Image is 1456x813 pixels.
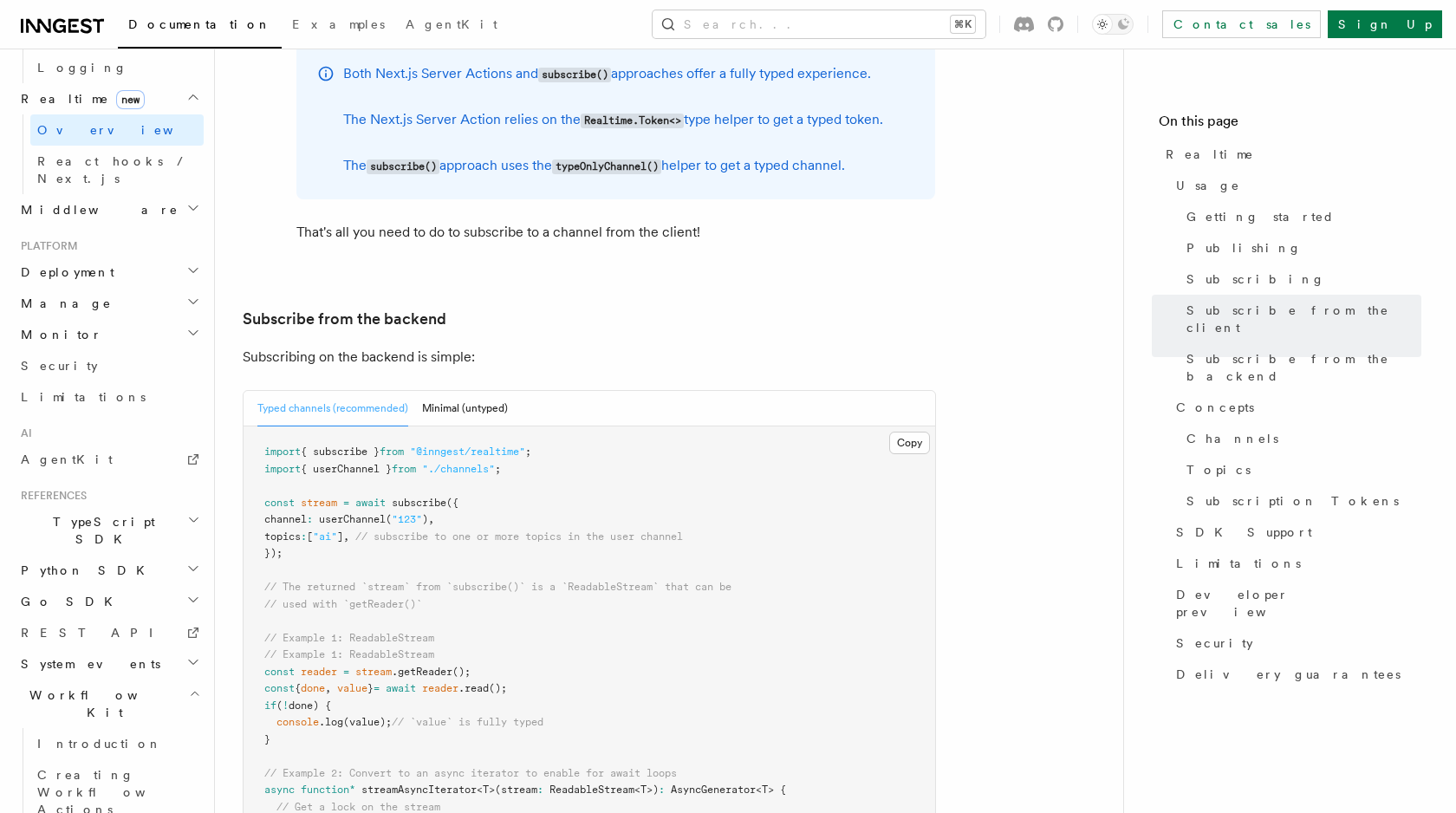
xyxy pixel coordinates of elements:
span: : [307,513,313,525]
span: Overview [37,123,216,137]
a: Introduction [30,728,204,759]
span: Introduction [37,737,162,751]
span: ] [337,530,343,543]
a: Subscribe from the backend [243,307,446,331]
code: subscribe() [538,68,611,82]
span: Monitor [14,326,102,343]
span: { [295,682,301,694]
span: , [325,682,331,694]
span: Subscribe from the client [1186,302,1421,336]
button: Monitor [14,319,204,350]
button: Middleware [14,194,204,225]
span: (value); [343,716,392,728]
a: Delivery guarantees [1169,659,1421,690]
span: await [386,682,416,694]
span: = [343,497,349,509]
span: import [264,446,301,458]
button: Python SDK [14,555,204,586]
span: Delivery guarantees [1176,666,1401,683]
span: Subscription Tokens [1186,492,1399,510]
button: Copy [889,432,930,454]
a: Logging [30,52,204,83]
span: } [367,682,374,694]
span: // The returned `stream` from `subscribe()` is a `ReadableStream` that can be [264,581,731,593]
span: AI [14,426,32,440]
span: streamAsyncIterator [361,784,477,796]
span: Subscribing [1186,270,1325,288]
span: < [634,784,640,796]
p: That's all you need to do to subscribe to a channel from the client! [296,220,935,244]
span: : [301,530,307,543]
span: new [116,90,145,109]
span: .log [319,716,343,728]
a: Realtime [1159,139,1421,170]
span: // subscribe to one or more topics in the user channel [355,530,683,543]
span: Limitations [1176,555,1301,572]
span: subscribe [392,497,446,509]
a: Usage [1169,170,1421,201]
p: Both Next.js Server Actions and approaches offer a fully typed experience. [343,62,883,87]
span: Documentation [128,17,271,31]
a: React hooks / Next.js [30,146,204,194]
button: Deployment [14,257,204,288]
span: >) [647,784,659,796]
span: = [374,682,380,694]
span: : [659,784,665,796]
a: Developer preview [1169,579,1421,628]
span: ) [422,513,428,525]
code: subscribe() [367,159,439,174]
span: Security [1176,634,1253,652]
span: (); [452,666,471,678]
a: AgentKit [14,444,204,475]
span: T [640,784,647,796]
button: Realtimenew [14,83,204,114]
span: ( [276,699,283,712]
span: const [264,682,295,694]
span: ; [525,446,531,458]
a: Channels [1180,423,1421,454]
span: [ [307,530,313,543]
a: Documentation [118,5,282,49]
span: stream [355,666,392,678]
span: Logging [37,61,127,75]
div: Realtimenew [14,114,204,194]
a: Concepts [1169,392,1421,423]
span: T [483,784,489,796]
span: ! [283,699,289,712]
span: Manage [14,295,112,312]
span: AsyncGenerator [671,784,756,796]
a: Getting started [1180,201,1421,232]
span: TypeScript SDK [14,513,187,548]
button: Go SDK [14,586,204,617]
a: Overview [30,114,204,146]
span: Platform [14,239,78,253]
span: (); [489,682,507,694]
a: Subscribe from the client [1180,295,1421,343]
button: TypeScript SDK [14,506,204,555]
span: done [301,682,325,694]
span: stream [301,497,337,509]
span: from [380,446,404,458]
a: REST API [14,617,204,648]
span: { subscribe } [301,446,380,458]
span: done) { [289,699,331,712]
span: .read [458,682,489,694]
span: , [343,530,349,543]
span: < [756,784,762,796]
span: if [264,699,276,712]
span: Limitations [21,390,146,404]
span: "@inngest/realtime" [410,446,525,458]
button: Typed channels (recommended) [257,391,408,426]
span: References [14,489,87,503]
span: Workflow Kit [14,686,189,721]
span: , [428,513,434,525]
span: Middleware [14,201,179,218]
span: AgentKit [21,452,113,466]
span: Security [21,359,98,373]
h4: On this page [1159,111,1421,139]
span: value [337,682,367,694]
span: SDK Support [1176,524,1312,541]
span: // Example 2: Convert to an async iterator to enable for await loops [264,767,677,779]
button: System events [14,648,204,680]
span: Realtime [1166,146,1254,163]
